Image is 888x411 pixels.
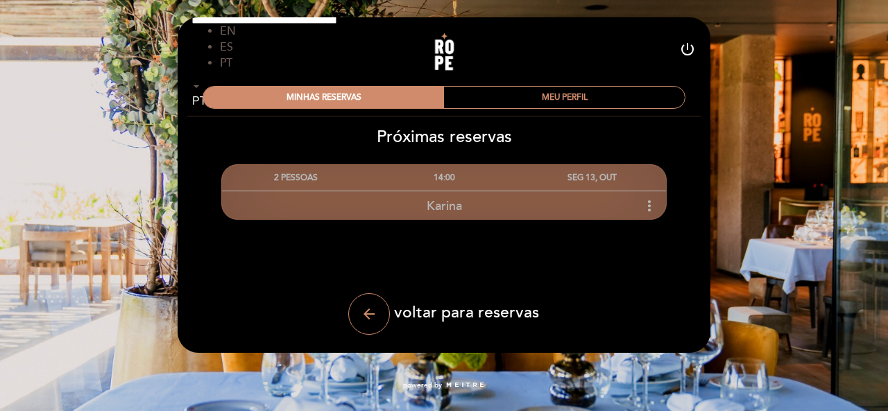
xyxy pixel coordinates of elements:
button: power_settings_new [679,41,696,62]
i: more_vert [641,198,658,214]
div: MINHAS RESERVAS [203,87,444,108]
span: powered by [403,381,442,390]
h2: Próximas reservas [177,127,711,147]
i: power_settings_new [679,41,696,58]
span: EN [220,24,236,38]
span: Karina [427,198,462,213]
i: arrow_back [361,306,377,322]
a: Rope restaurant [357,33,531,71]
div: 2 PESSOAS [222,165,370,191]
button: arrow_back [348,293,390,335]
div: MEU PERFIL [444,87,685,108]
a: powered by [403,381,485,390]
img: MEITRE [445,382,485,389]
div: SEG 13, OUT [518,165,666,191]
div: 14:00 [370,165,518,191]
span: ES [220,40,233,54]
span: voltar para reservas [394,303,539,322]
span: PT [220,56,232,70]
